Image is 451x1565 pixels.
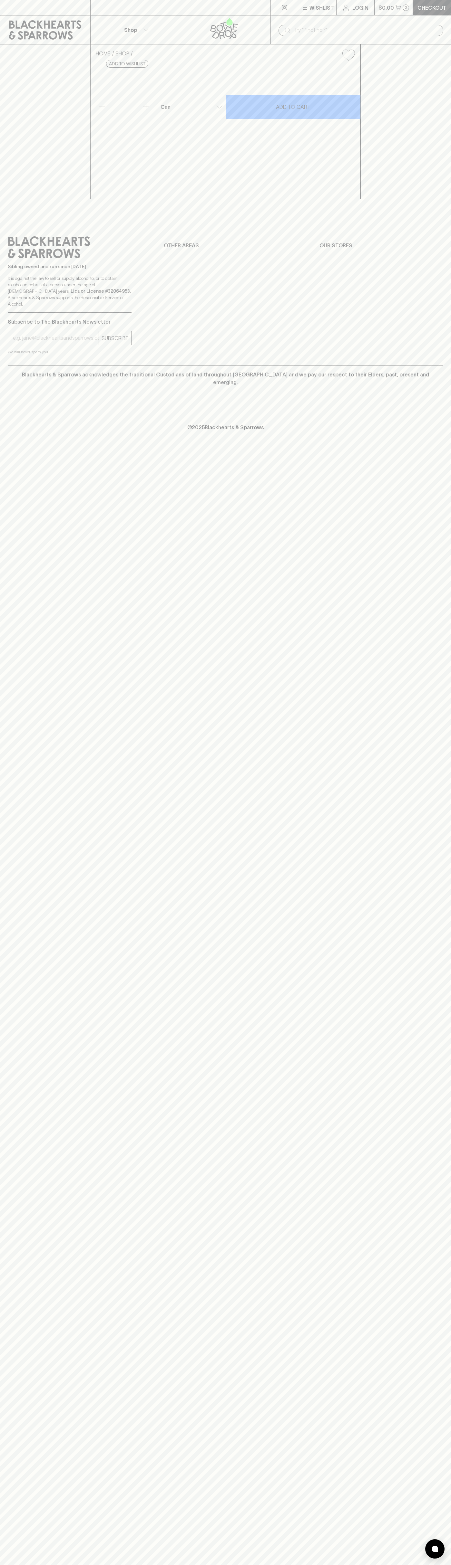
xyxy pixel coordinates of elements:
p: Login [352,4,368,12]
div: Can [158,100,225,113]
p: Checkout [417,4,446,12]
button: SUBSCRIBE [99,331,131,345]
p: Sibling owned and run since [DATE] [8,263,132,270]
p: Can [161,103,171,111]
img: 50788.png [91,66,360,199]
button: ADD TO CART [226,95,360,119]
p: Blackhearts & Sparrows acknowledges the traditional Custodians of land throughout [GEOGRAPHIC_DAT... [13,371,438,386]
a: SHOP [115,51,129,56]
p: OTHER AREAS [164,242,288,249]
a: HOME [96,51,111,56]
p: Subscribe to The Blackhearts Newsletter [8,318,132,326]
input: e.g. jane@blackheartsandsparrows.com.au [13,333,99,343]
input: Try "Pinot noir" [294,25,438,35]
img: bubble-icon [432,1546,438,1552]
p: 0 [405,6,407,9]
button: Add to wishlist [340,47,358,63]
button: Add to wishlist [106,60,148,68]
p: It is against the law to sell or supply alcohol to, or to obtain alcohol on behalf of a person un... [8,275,132,307]
p: Wishlist [309,4,334,12]
strong: Liquor License #32064953 [71,289,130,294]
p: SUBSCRIBE [102,334,129,342]
p: Shop [124,26,137,34]
p: We will never spam you [8,349,132,355]
p: ADD TO CART [276,103,310,111]
p: $0.00 [378,4,394,12]
p: OUR STORES [319,242,443,249]
button: Shop [91,15,181,44]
